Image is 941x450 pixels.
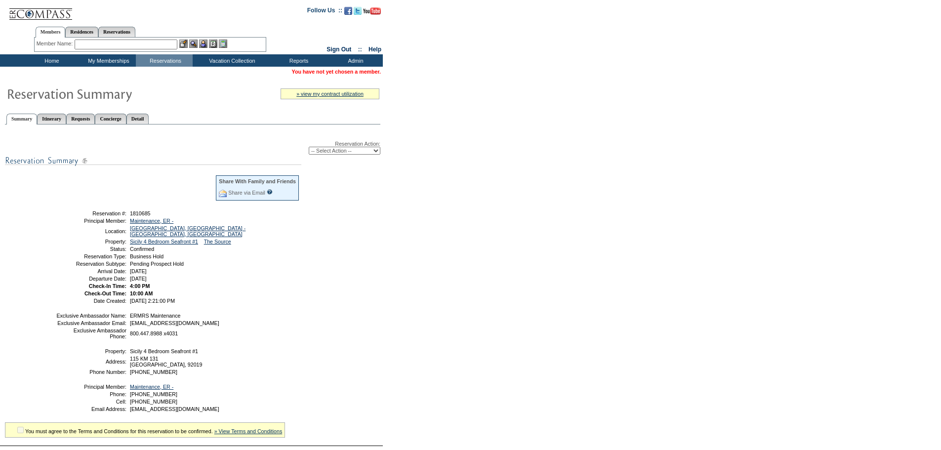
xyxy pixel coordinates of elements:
[130,210,151,216] span: 1810685
[56,246,126,252] td: Status:
[130,399,177,405] span: [PHONE_NUMBER]
[130,298,175,304] span: [DATE] 2:21:00 PM
[130,391,177,397] span: [PHONE_NUMBER]
[56,253,126,259] td: Reservation Type:
[37,40,75,48] div: Member Name:
[5,155,301,167] img: subTtlResSummary.gif
[130,283,150,289] span: 4:00 PM
[56,356,126,368] td: Address:
[56,218,126,224] td: Principal Member:
[292,69,381,75] span: You have not yet chosen a member.
[344,10,352,16] a: Become our fan on Facebook
[56,327,126,339] td: Exclusive Ambassador Phone:
[89,283,126,289] strong: Check-In Time:
[56,348,126,354] td: Property:
[214,428,283,434] a: » View Terms and Conditions
[56,298,126,304] td: Date Created:
[344,7,352,15] img: Become our fan on Facebook
[269,54,326,67] td: Reports
[5,141,380,155] div: Reservation Action:
[56,225,126,237] td: Location:
[179,40,188,48] img: b_edit.gif
[307,6,342,18] td: Follow Us ::
[56,391,126,397] td: Phone:
[56,210,126,216] td: Reservation #:
[130,276,147,282] span: [DATE]
[56,239,126,245] td: Property:
[199,40,207,48] img: Impersonate
[136,54,193,67] td: Reservations
[95,114,126,124] a: Concierge
[130,261,184,267] span: Pending Prospect Hold
[56,384,126,390] td: Principal Member:
[326,54,383,67] td: Admin
[84,290,126,296] strong: Check-Out Time:
[363,10,381,16] a: Subscribe to our YouTube Channel
[6,114,37,124] a: Summary
[66,114,95,124] a: Requests
[130,406,219,412] span: [EMAIL_ADDRESS][DOMAIN_NAME]
[130,253,164,259] span: Business Hold
[354,10,362,16] a: Follow us on Twitter
[130,313,180,319] span: ERMRS Maintenance
[130,330,178,336] span: 800.447.8988 x4031
[130,356,202,368] span: 115 KM 131 [GEOGRAPHIC_DATA], 92019
[130,246,154,252] span: Confirmed
[363,7,381,15] img: Subscribe to our YouTube Channel
[56,406,126,412] td: Email Address:
[209,40,217,48] img: Reservations
[327,46,351,53] a: Sign Out
[126,114,149,124] a: Detail
[56,369,126,375] td: Phone Number:
[22,54,79,67] td: Home
[130,320,219,326] span: [EMAIL_ADDRESS][DOMAIN_NAME]
[296,91,364,97] a: » view my contract utilization
[56,276,126,282] td: Departure Date:
[25,428,213,434] span: You must agree to the Terms and Conditions for this reservation to be confirmed.
[219,40,227,48] img: b_calculator.gif
[56,313,126,319] td: Exclusive Ambassador Name:
[130,384,173,390] a: Maintenance, ER -
[130,369,177,375] span: [PHONE_NUMBER]
[189,40,198,48] img: View
[56,320,126,326] td: Exclusive Ambassador Email:
[130,218,173,224] a: Maintenance, ER -
[358,46,362,53] span: ::
[79,54,136,67] td: My Memberships
[37,114,66,124] a: Itinerary
[130,225,245,237] a: [GEOGRAPHIC_DATA], [GEOGRAPHIC_DATA] - [GEOGRAPHIC_DATA], [GEOGRAPHIC_DATA]
[354,7,362,15] img: Follow us on Twitter
[228,190,265,196] a: Share via Email
[219,178,296,184] div: Share With Family and Friends
[56,268,126,274] td: Arrival Date:
[267,189,273,195] input: What is this?
[368,46,381,53] a: Help
[98,27,135,37] a: Reservations
[193,54,269,67] td: Vacation Collection
[56,261,126,267] td: Reservation Subtype:
[204,239,231,245] a: The Source
[130,348,198,354] span: Sicily 4 Bedroom Seafront #1
[65,27,98,37] a: Residences
[56,399,126,405] td: Cell:
[130,290,153,296] span: 10:00 AM
[6,83,204,103] img: Reservaton Summary
[36,27,66,38] a: Members
[130,239,198,245] a: Sicily 4 Bedroom Seafront #1
[130,268,147,274] span: [DATE]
